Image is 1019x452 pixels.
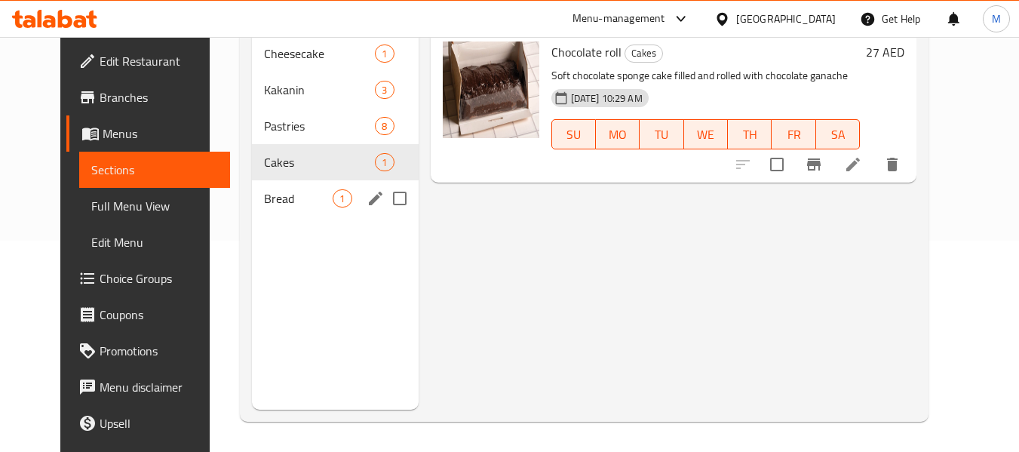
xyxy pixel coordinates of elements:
[551,119,596,149] button: SU
[602,124,634,146] span: MO
[640,119,683,149] button: TU
[66,333,231,369] a: Promotions
[252,180,418,217] div: Bread1edit
[264,117,375,135] span: Pastries
[252,72,418,108] div: Kakanin3
[822,124,854,146] span: SA
[736,11,836,27] div: [GEOGRAPHIC_DATA]
[728,119,772,149] button: TH
[79,188,231,224] a: Full Menu View
[66,115,231,152] a: Menus
[100,306,219,324] span: Coupons
[375,117,394,135] div: items
[778,124,809,146] span: FR
[375,153,394,171] div: items
[376,83,393,97] span: 3
[66,260,231,297] a: Choice Groups
[992,11,1001,27] span: M
[572,10,665,28] div: Menu-management
[100,52,219,70] span: Edit Restaurant
[103,125,219,143] span: Menus
[91,233,219,251] span: Edit Menu
[866,42,904,63] h6: 27 AED
[100,269,219,287] span: Choice Groups
[91,161,219,179] span: Sections
[264,45,375,63] span: Cheesecake
[100,414,219,432] span: Upsell
[66,43,231,79] a: Edit Restaurant
[91,197,219,215] span: Full Menu View
[375,45,394,63] div: items
[874,146,910,183] button: delete
[252,108,418,144] div: Pastries8
[264,189,333,208] span: Bread
[100,342,219,360] span: Promotions
[252,29,418,223] nav: Menu sections
[264,153,375,171] span: Cakes
[646,124,677,146] span: TU
[364,187,387,210] button: edit
[252,35,418,72] div: Cheesecake1
[66,369,231,405] a: Menu disclaimer
[264,81,375,99] span: Kakanin
[596,119,640,149] button: MO
[796,146,832,183] button: Branch-specific-item
[761,149,793,180] span: Select to update
[333,189,351,208] div: items
[625,45,662,62] span: Cakes
[625,45,663,63] div: Cakes
[558,124,590,146] span: SU
[100,378,219,396] span: Menu disclaimer
[565,91,649,106] span: [DATE] 10:29 AM
[375,81,394,99] div: items
[816,119,860,149] button: SA
[551,41,622,63] span: Chocolate roll
[79,224,231,260] a: Edit Menu
[66,297,231,333] a: Coupons
[376,119,393,134] span: 8
[79,152,231,188] a: Sections
[252,144,418,180] div: Cakes1
[844,155,862,174] a: Edit menu item
[66,405,231,441] a: Upsell
[690,124,722,146] span: WE
[376,47,393,61] span: 1
[443,42,539,138] img: Chocolate roll
[684,119,728,149] button: WE
[734,124,766,146] span: TH
[551,66,861,85] p: Soft chocolate sponge cake filled and rolled with chocolate ganache
[772,119,815,149] button: FR
[100,88,219,106] span: Branches
[333,192,351,206] span: 1
[376,155,393,170] span: 1
[66,79,231,115] a: Branches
